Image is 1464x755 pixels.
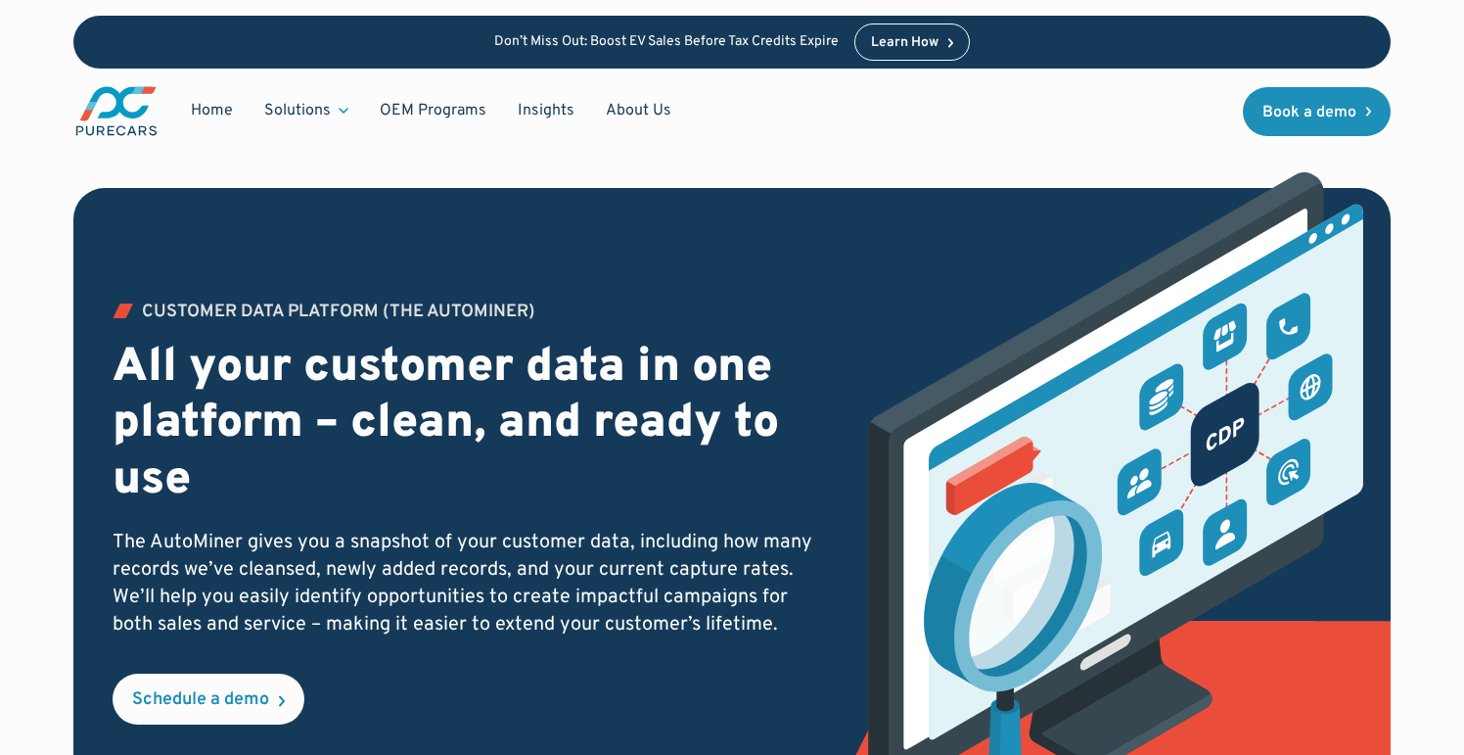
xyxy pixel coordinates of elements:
div: Book a demo [1262,105,1356,120]
div: Solutions [264,100,331,121]
a: Insights [502,92,590,129]
a: Book a demo [1243,87,1392,136]
p: Don’t Miss Out: Boost EV Sales Before Tax Credits Expire [494,34,839,51]
a: main [73,84,160,138]
a: Home [175,92,249,129]
img: purecars logo [73,84,160,138]
div: Solutions [249,92,364,129]
a: About Us [590,92,687,129]
p: The AutoMiner gives you a snapshot of your customer data, including how many records we’ve cleans... [113,529,819,638]
div: Customer Data PLATFORM (The Autominer) [142,304,535,321]
a: OEM Programs [364,92,502,129]
h2: All your customer data in one platform – clean, and ready to use [113,341,819,510]
a: Learn How [854,24,971,61]
a: Schedule a demo [113,674,304,725]
div: Learn How [871,36,938,50]
div: Schedule a demo [132,691,269,709]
